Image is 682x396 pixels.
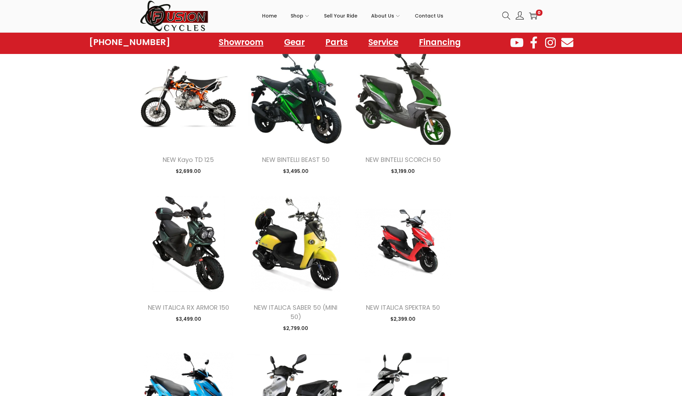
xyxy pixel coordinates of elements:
[283,324,286,331] span: $
[415,7,443,24] span: Contact Us
[324,0,357,31] a: Sell Your Ride
[412,34,468,50] a: Financing
[262,155,329,164] a: NEW BINTELLI BEAST 50
[209,0,497,31] nav: Primary navigation
[291,7,303,24] span: Shop
[283,168,308,175] span: 3,495.00
[262,7,277,24] span: Home
[283,168,286,175] span: $
[277,34,312,50] a: Gear
[291,0,310,31] a: Shop
[283,324,308,331] span: 2,799.00
[175,315,201,322] span: 3,499.00
[163,155,214,164] a: NEW Kayo TD 125
[176,168,179,175] span: $
[148,303,229,311] a: NEW ITALICA RX ARMOR 150
[371,0,401,31] a: About Us
[89,37,170,47] a: [PHONE_NUMBER]
[371,7,394,24] span: About Us
[140,48,237,145] img: Product image
[254,303,337,321] a: NEW ITALICA SABER 50 (MINI 50)
[262,0,277,31] a: Home
[391,168,415,175] span: 3,199.00
[361,34,405,50] a: Service
[212,34,468,50] nav: Menu
[390,315,415,322] span: 2,399.00
[324,7,357,24] span: Sell Your Ride
[529,12,537,20] a: 0
[212,34,270,50] a: Showroom
[366,303,440,311] a: NEW ITALICA SPEKTRA 50
[175,315,178,322] span: $
[176,168,201,175] span: 2,699.00
[390,315,393,322] span: $
[365,155,440,164] a: NEW BINTELLI SCORCH 50
[391,168,394,175] span: $
[415,0,443,31] a: Contact Us
[318,34,355,50] a: Parts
